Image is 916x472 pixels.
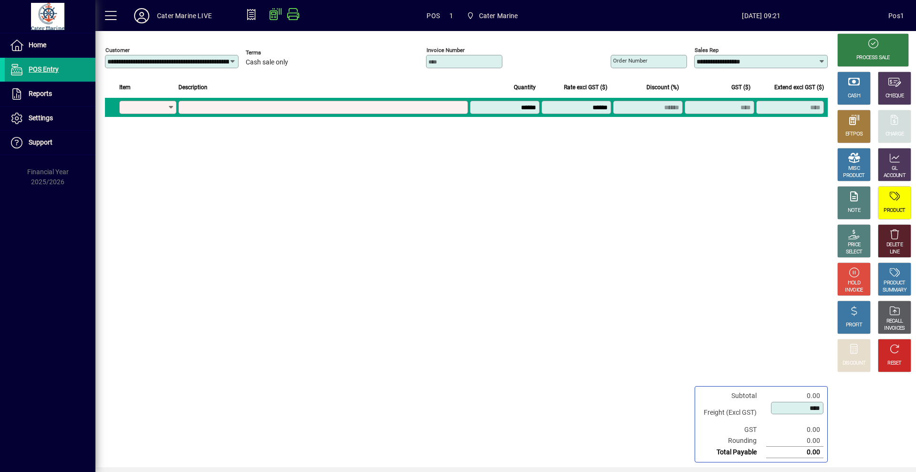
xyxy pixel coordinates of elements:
div: SELECT [846,249,863,256]
div: Pos1 [888,8,904,23]
span: Home [29,41,46,49]
span: Item [119,82,131,93]
div: ACCOUNT [884,172,906,179]
div: PROFIT [846,322,862,329]
span: [DATE] 09:21 [635,8,889,23]
div: PRODUCT [843,172,864,179]
mat-label: Sales rep [695,47,718,53]
div: INVOICES [884,325,905,332]
button: Profile [126,7,157,24]
td: Subtotal [699,390,766,401]
span: POS [427,8,440,23]
a: Home [5,33,95,57]
td: 0.00 [766,424,823,435]
div: PRICE [848,241,861,249]
td: GST [699,424,766,435]
mat-label: Invoice number [427,47,465,53]
div: HOLD [848,280,860,287]
mat-label: Customer [105,47,130,53]
div: EFTPOS [845,131,863,138]
a: Reports [5,82,95,106]
span: Rate excl GST ($) [564,82,607,93]
a: Support [5,131,95,155]
div: DELETE [886,241,903,249]
td: Rounding [699,435,766,447]
div: MISC [848,165,860,172]
div: INVOICE [845,287,863,294]
span: Quantity [514,82,536,93]
span: Discount (%) [646,82,679,93]
div: LINE [890,249,899,256]
span: 1 [449,8,453,23]
div: NOTE [848,207,860,214]
div: Cater Marine LIVE [157,8,212,23]
a: Settings [5,106,95,130]
td: Total Payable [699,447,766,458]
span: Cater Marine [463,7,522,24]
div: CHEQUE [885,93,904,100]
div: PRODUCT [884,280,905,287]
div: PRODUCT [884,207,905,214]
span: Cater Marine [479,8,518,23]
div: CASH [848,93,860,100]
div: GL [892,165,898,172]
span: Extend excl GST ($) [774,82,824,93]
div: RESET [887,360,902,367]
td: 0.00 [766,435,823,447]
span: Cash sale only [246,59,288,66]
div: RECALL [886,318,903,325]
span: Reports [29,90,52,97]
div: SUMMARY [883,287,906,294]
div: CHARGE [885,131,904,138]
div: DISCOUNT [843,360,865,367]
td: 0.00 [766,447,823,458]
mat-label: Order number [613,57,647,64]
span: POS Entry [29,65,59,73]
span: Settings [29,114,53,122]
td: Freight (Excl GST) [699,401,766,424]
span: Support [29,138,52,146]
span: Terms [246,50,303,56]
div: PROCESS SALE [856,54,890,62]
td: 0.00 [766,390,823,401]
span: Description [178,82,208,93]
span: GST ($) [731,82,750,93]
